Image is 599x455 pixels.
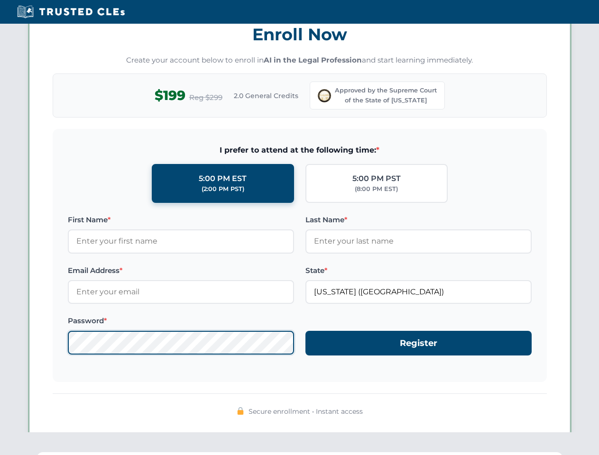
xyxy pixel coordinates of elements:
[68,229,294,253] input: Enter your first name
[14,5,128,19] img: Trusted CLEs
[305,331,532,356] button: Register
[237,407,244,415] img: 🔒
[189,92,222,103] span: Reg $299
[202,184,244,194] div: (2:00 PM PST)
[305,229,532,253] input: Enter your last name
[352,173,401,185] div: 5:00 PM PST
[68,214,294,226] label: First Name
[155,85,185,106] span: $199
[305,265,532,276] label: State
[335,86,437,105] span: Approved by the Supreme Court of the State of [US_STATE]
[68,265,294,276] label: Email Address
[53,19,547,49] h3: Enroll Now
[199,173,247,185] div: 5:00 PM EST
[68,280,294,304] input: Enter your email
[53,55,547,66] p: Create your account below to enroll in and start learning immediately.
[68,144,532,156] span: I prefer to attend at the following time:
[249,406,363,417] span: Secure enrollment • Instant access
[234,91,298,101] span: 2.0 General Credits
[305,214,532,226] label: Last Name
[355,184,398,194] div: (8:00 PM EST)
[68,315,294,327] label: Password
[305,280,532,304] input: Ohio (OH)
[264,55,362,64] strong: AI in the Legal Profession
[318,89,331,102] img: Supreme Court of Ohio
